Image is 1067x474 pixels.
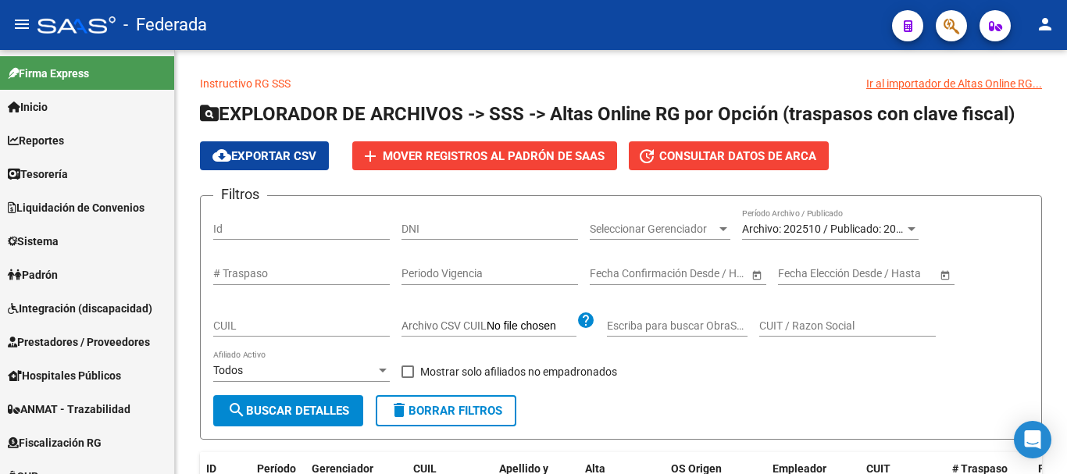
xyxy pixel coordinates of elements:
input: Archivo CSV CUIL [487,319,576,333]
span: Liquidación de Convenios [8,199,145,216]
mat-icon: delete [390,401,409,419]
button: Consultar datos de ARCA [629,141,829,170]
span: Archivo: 202510 / Publicado: 202509 [742,223,921,235]
span: - Federada [123,8,207,42]
span: Tesorería [8,166,68,183]
div: Open Intercom Messenger [1014,421,1051,458]
span: Sistema [8,233,59,250]
span: Inicio [8,98,48,116]
mat-icon: person [1036,15,1055,34]
span: Hospitales Públicos [8,367,121,384]
input: Fecha inicio [778,267,835,280]
mat-icon: update [637,147,656,166]
span: Mover registros al PADRÓN de SAAS [383,149,605,163]
mat-icon: cloud_download [212,146,231,165]
button: Open calendar [937,266,953,283]
span: Archivo CSV CUIL [401,319,487,332]
div: Ir al importador de Altas Online RG... [866,75,1042,92]
button: Mover registros al PADRÓN de SAAS [352,141,617,170]
span: Exportar CSV [212,149,316,163]
input: Fecha inicio [590,267,647,280]
input: Fecha fin [660,267,737,280]
span: Fiscalización RG [8,434,102,451]
mat-icon: menu [12,15,31,34]
mat-icon: add [361,147,380,166]
span: Consultar datos de ARCA [659,149,816,163]
input: Fecha fin [848,267,925,280]
span: Borrar Filtros [390,404,502,418]
span: Padrón [8,266,58,283]
span: ANMAT - Trazabilidad [8,401,130,418]
span: Firma Express [8,65,89,82]
span: Todos [213,364,243,376]
button: Exportar CSV [200,141,329,170]
button: Open calendar [748,266,765,283]
mat-icon: help [576,311,595,330]
span: EXPLORADOR DE ARCHIVOS -> SSS -> Altas Online RG por Opción (traspasos con clave fiscal) [200,103,1015,125]
mat-icon: search [227,401,246,419]
button: Buscar Detalles [213,395,363,426]
span: Buscar Detalles [227,404,349,418]
a: Instructivo RG SSS [200,77,291,90]
span: Integración (discapacidad) [8,300,152,317]
span: Prestadores / Proveedores [8,333,150,351]
span: Seleccionar Gerenciador [590,223,716,236]
button: Borrar Filtros [376,395,516,426]
h3: Filtros [213,184,267,205]
span: Reportes [8,132,64,149]
span: Mostrar solo afiliados no empadronados [420,362,617,381]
